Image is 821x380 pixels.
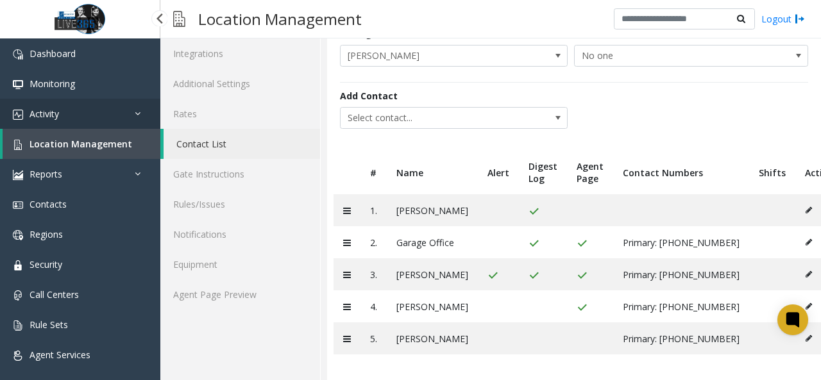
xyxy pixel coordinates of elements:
img: check [529,238,539,249]
img: logout [795,12,805,26]
a: Integrations [160,38,320,69]
img: check [529,270,539,281]
img: 'icon' [13,290,23,301]
span: Primary: [PHONE_NUMBER] [623,268,740,281]
span: Primary: [PHONE_NUMBER] [623,301,740,313]
img: 'icon' [13,260,23,270]
a: Rates [160,99,320,129]
span: Select contact... [341,108,521,128]
a: Gate Instructions [160,159,320,189]
label: Add Contact [340,89,398,103]
td: 1. [360,194,387,226]
td: [PERSON_NAME] [387,258,478,290]
span: Reports [30,168,62,180]
a: Agent Page Preview [160,279,320,310]
td: [PERSON_NAME] [387,194,478,226]
a: Contact List [164,129,320,159]
a: Rules/Issues [160,189,320,219]
img: 'icon' [13,170,23,180]
span: Primary: [PHONE_NUMBER] [623,333,740,345]
span: Location Management [30,138,132,150]
span: Agent Services [30,349,90,361]
span: Monitoring [30,78,75,90]
td: 4. [360,290,387,322]
td: 5. [360,322,387,354]
img: check [577,238,588,249]
img: 'icon' [13,351,23,361]
h3: Location Management [192,3,368,35]
th: # [360,151,387,194]
img: check [577,270,588,281]
span: Rule Sets [30,318,68,331]
img: check [487,270,498,281]
span: No one [575,45,761,66]
img: check [577,302,588,313]
span: Primary: [PHONE_NUMBER] [623,236,740,249]
th: Name [387,151,478,194]
img: 'icon' [13,49,23,60]
span: Regions [30,228,63,240]
a: Additional Settings [160,69,320,99]
img: 'icon' [13,140,23,150]
td: 2. [360,226,387,258]
span: Call Centers [30,288,79,301]
th: Digest Log [519,151,567,194]
img: pageIcon [173,3,185,35]
img: 'icon' [13,200,23,210]
a: Logout [761,12,805,26]
span: Dashboard [30,47,76,60]
td: [PERSON_NAME] [387,322,478,354]
a: Location Management [3,129,160,159]
td: [PERSON_NAME] [387,290,478,322]
th: Contact Numbers [613,151,749,194]
img: 'icon' [13,320,23,331]
img: 'icon' [13,230,23,240]
img: 'icon' [13,79,23,90]
td: Garage Office [387,226,478,258]
span: [PERSON_NAME] [341,45,521,66]
td: 3. [360,258,387,290]
span: Activity [30,108,59,120]
img: 'icon' [13,110,23,120]
img: check [529,206,539,217]
a: Notifications [160,219,320,249]
span: Contacts [30,198,67,210]
a: Equipment [160,249,320,279]
th: Alert [478,151,519,194]
th: Shifts [749,151,795,194]
span: Security [30,258,62,270]
th: Agent Page [567,151,613,194]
